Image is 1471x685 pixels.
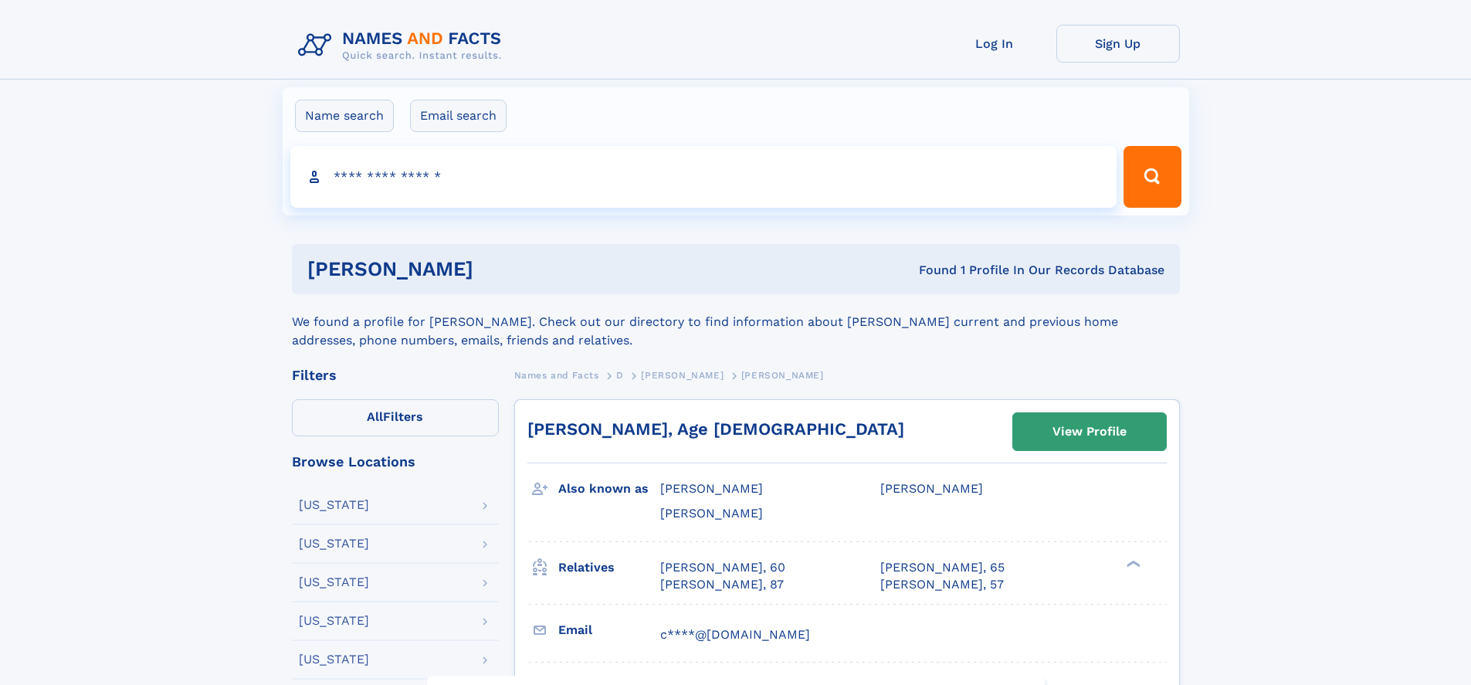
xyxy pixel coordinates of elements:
[933,25,1056,63] a: Log In
[616,365,624,385] a: D
[292,368,499,382] div: Filters
[1123,558,1141,568] div: ❯
[660,559,785,576] a: [PERSON_NAME], 60
[299,653,369,666] div: [US_STATE]
[292,399,499,436] label: Filters
[880,481,983,496] span: [PERSON_NAME]
[299,576,369,588] div: [US_STATE]
[1056,25,1180,63] a: Sign Up
[880,576,1004,593] a: [PERSON_NAME], 57
[295,100,394,132] label: Name search
[616,370,624,381] span: D
[410,100,507,132] label: Email search
[292,294,1180,350] div: We found a profile for [PERSON_NAME]. Check out our directory to find information about [PERSON_N...
[660,576,784,593] a: [PERSON_NAME], 87
[292,25,514,66] img: Logo Names and Facts
[1124,146,1181,208] button: Search Button
[558,554,660,581] h3: Relatives
[641,365,724,385] a: [PERSON_NAME]
[514,365,599,385] a: Names and Facts
[660,481,763,496] span: [PERSON_NAME]
[696,262,1164,279] div: Found 1 Profile In Our Records Database
[307,259,697,279] h1: [PERSON_NAME]
[367,409,383,424] span: All
[741,370,824,381] span: [PERSON_NAME]
[1013,413,1166,450] a: View Profile
[880,559,1005,576] a: [PERSON_NAME], 65
[558,617,660,643] h3: Email
[290,146,1117,208] input: search input
[641,370,724,381] span: [PERSON_NAME]
[299,615,369,627] div: [US_STATE]
[660,506,763,521] span: [PERSON_NAME]
[558,476,660,502] h3: Also known as
[299,537,369,550] div: [US_STATE]
[1052,414,1127,449] div: View Profile
[299,499,369,511] div: [US_STATE]
[527,419,904,439] a: [PERSON_NAME], Age [DEMOGRAPHIC_DATA]
[292,455,499,469] div: Browse Locations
